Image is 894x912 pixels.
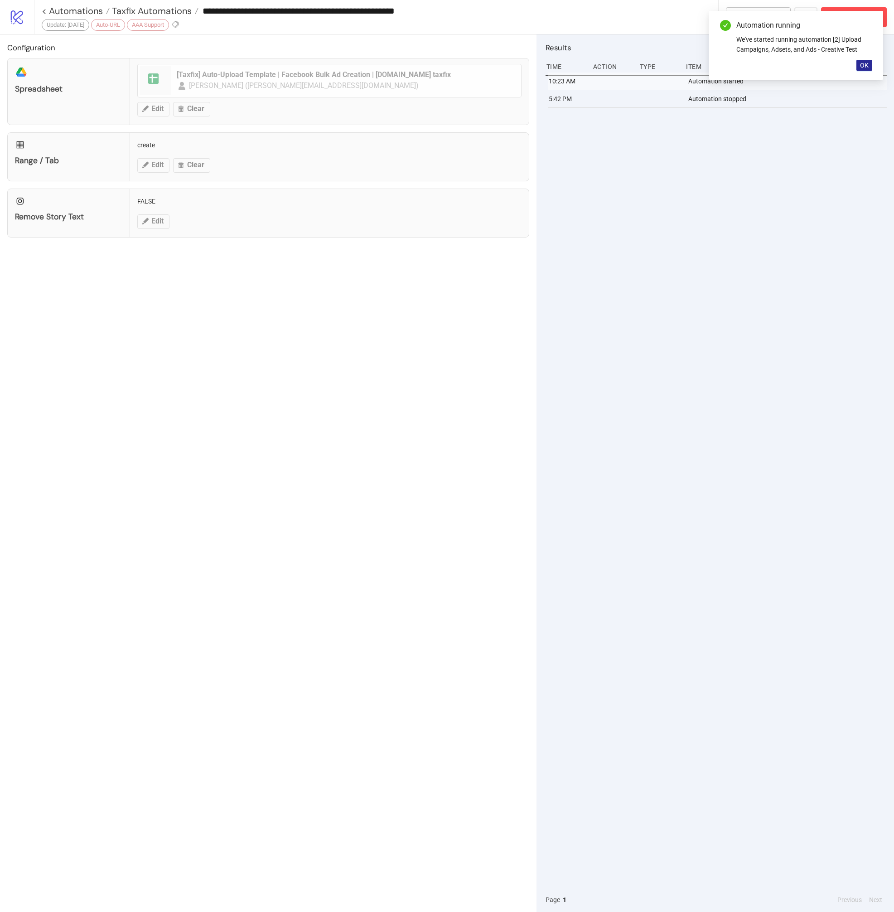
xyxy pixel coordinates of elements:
[127,19,169,31] div: AAA Support
[110,6,198,15] a: Taxfix Automations
[687,90,889,107] div: Automation stopped
[548,73,588,90] div: 10:23 AM
[736,34,872,54] div: We've started running automation [2] Upload Campaigns, Adsets, and Ads - Creative Test
[720,20,731,31] span: check-circle
[866,895,885,905] button: Next
[546,58,586,75] div: Time
[685,58,887,75] div: Item
[560,895,569,905] button: 1
[110,5,192,17] span: Taxfix Automations
[821,7,887,27] button: Abort Run
[42,19,89,31] div: Update: [DATE]
[548,90,588,107] div: 5:42 PM
[860,62,869,69] span: OK
[794,7,817,27] button: ...
[546,42,887,53] h2: Results
[726,7,791,27] button: To Builder
[592,58,633,75] div: Action
[91,19,125,31] div: Auto-URL
[7,42,529,53] h2: Configuration
[546,895,560,905] span: Page
[687,73,889,90] div: Automation started
[42,6,110,15] a: < Automations
[736,20,872,31] div: Automation running
[856,60,872,71] button: OK
[639,58,679,75] div: Type
[835,895,865,905] button: Previous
